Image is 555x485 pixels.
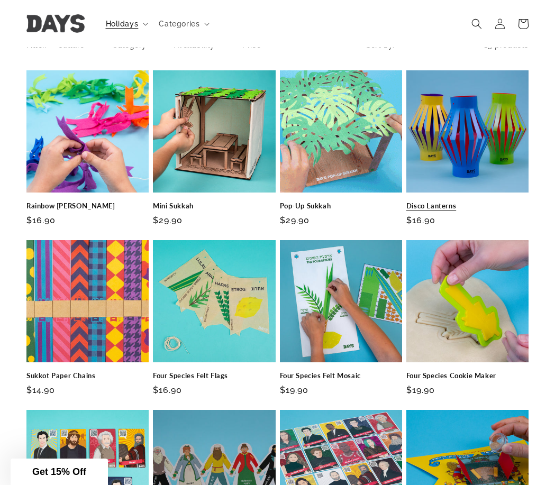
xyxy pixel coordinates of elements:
[406,371,529,380] a: Four Species Cookie Maker
[366,41,395,50] label: Sort by:
[280,371,402,380] a: Four Species Felt Mosaic
[153,202,275,211] a: Mini Sukkah
[152,13,214,35] summary: Categories
[26,202,149,211] a: Rainbow [PERSON_NAME]
[11,459,108,485] div: Get 15% Off
[280,202,402,211] a: Pop-Up Sukkah
[153,371,275,380] a: Four Species Felt Flags
[465,12,488,35] summary: Search
[32,466,86,477] span: Get 15% Off
[159,19,199,29] span: Categories
[26,371,149,380] a: Sukkot Paper Chains
[26,15,85,33] img: Days United
[106,19,139,29] span: Holidays
[406,202,529,211] a: Disco Lanterns
[99,13,153,35] summary: Holidays
[484,41,529,50] span: 15 products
